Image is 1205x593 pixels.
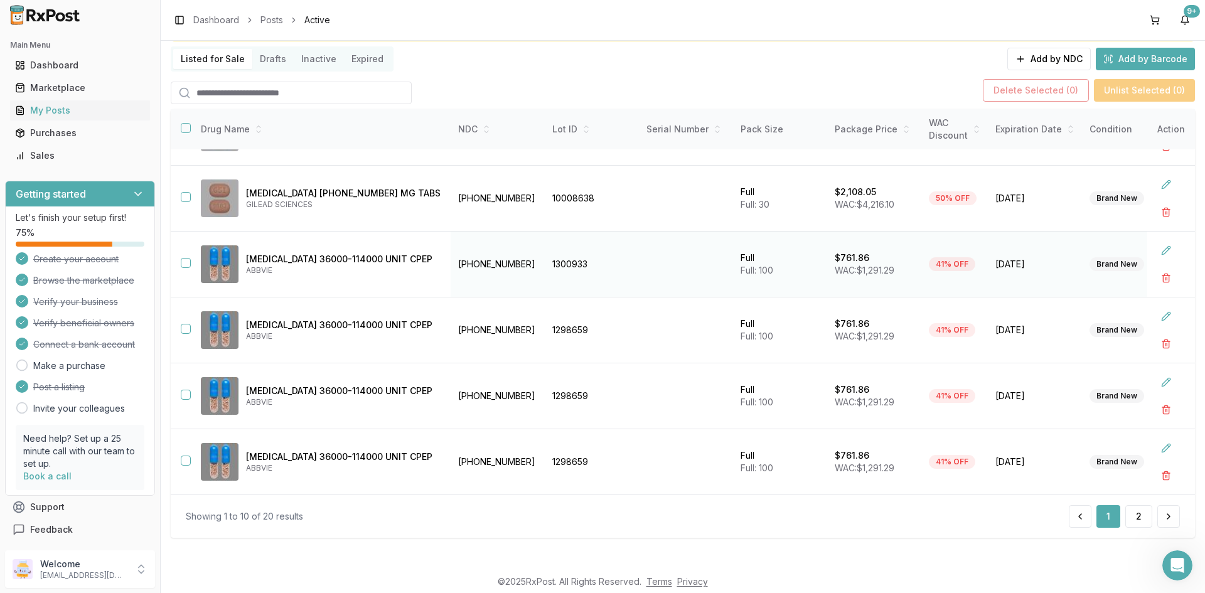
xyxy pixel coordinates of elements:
div: Showing 1 to 10 of 20 results [186,510,303,523]
div: Package Price [835,123,914,136]
p: $2,108.05 [835,186,876,198]
a: Book a call [23,471,72,481]
img: User avatar [13,559,33,579]
span: [DATE] [995,192,1074,205]
button: Purchases [5,123,155,143]
a: Terms [646,576,672,587]
a: Posts [260,14,283,26]
div: Dashboard [15,59,145,72]
span: [DATE] [995,456,1074,468]
td: 10008638 [545,166,639,232]
div: All services are online [26,344,225,357]
p: Hi Djalol 👋 [25,89,226,110]
p: [MEDICAL_DATA] 36000-114000 UNIT CPEP [246,385,441,397]
button: 9+ [1175,10,1195,30]
span: Full: 100 [741,265,773,275]
a: Dashboard [10,54,150,77]
img: Creon 36000-114000 UNIT CPEP [201,311,238,349]
span: Active [304,14,330,26]
th: Pack Size [733,109,827,150]
span: should have it somewhere [56,178,172,188]
div: Sales [15,149,145,162]
button: My Posts [5,100,155,120]
td: 1298659 [545,363,639,429]
div: Purchases [15,127,145,139]
td: 1298659 [545,297,639,363]
span: Post a listing [33,381,85,393]
span: Help [199,423,219,432]
p: How can we help? [25,110,226,132]
span: Feedback [30,523,73,536]
div: Brand New [1090,455,1144,469]
img: Profile image for Manuel [26,177,51,202]
img: Profile image for Manuel [182,20,207,45]
iframe: Intercom live chat [1162,550,1192,580]
img: Creon 36000-114000 UNIT CPEP [201,245,238,283]
a: Dashboard [193,14,239,26]
button: Delete [1155,333,1177,355]
div: Recent messageProfile image for Manuelshould have it somewhere[PERSON_NAME]•20h ago [13,147,238,213]
span: Full: 100 [741,397,773,407]
button: Drafts [252,49,294,69]
p: Welcome [40,558,127,570]
button: Add by Barcode [1096,48,1195,70]
td: Full [733,166,827,232]
td: [PHONE_NUMBER] [451,363,545,429]
div: WAC Discount [929,117,980,142]
button: Search for help [18,266,233,291]
span: Full: 100 [741,331,773,341]
a: Privacy [677,576,708,587]
span: WAC: $4,216.10 [835,199,894,210]
h2: Main Menu [10,40,150,50]
button: Edit [1155,371,1177,393]
div: Send us a message [26,230,210,243]
div: 50% OFF [929,191,977,205]
p: ABBVIE [246,463,441,473]
td: Full [733,297,827,363]
div: Recent message [26,158,225,171]
span: WAC: $1,291.29 [835,331,894,341]
button: 2 [1125,505,1152,528]
p: Need help? Set up a 25 minute call with our team to set up. [23,432,137,470]
td: [PHONE_NUMBER] [451,429,545,495]
td: 1300933 [545,232,639,297]
span: Full: 100 [741,462,773,473]
button: Add by NDC [1007,48,1091,70]
img: logo [25,24,97,44]
span: WAC: $1,291.29 [835,397,894,407]
a: Make a purchase [33,360,105,372]
span: Browse the marketplace [33,274,134,287]
div: 41% OFF [929,455,975,469]
button: Messages [83,392,167,442]
span: WAC: $1,291.29 [835,462,894,473]
a: Marketplace [10,77,150,99]
td: 1298659 [545,429,639,495]
a: Invite your colleagues [33,402,125,415]
p: $761.86 [835,383,869,396]
a: Purchases [10,122,150,144]
button: Delete [1155,267,1177,289]
span: WAC: $1,291.29 [835,265,894,275]
span: 75 % [16,227,35,239]
div: 9+ [1184,5,1200,18]
span: Verify your business [33,296,118,308]
span: [DATE] [995,258,1074,270]
img: Creon 36000-114000 UNIT CPEP [201,443,238,481]
div: My Posts [15,104,145,117]
button: Delete [1155,464,1177,487]
div: Brand New [1090,191,1144,205]
div: Lot ID [552,123,631,136]
div: Brand New [1090,323,1144,337]
p: [MEDICAL_DATA] 36000-114000 UNIT CPEP [246,319,441,331]
span: Home [28,423,56,432]
span: Full: 30 [741,199,769,210]
p: $761.86 [835,449,869,462]
img: Creon 36000-114000 UNIT CPEP [201,377,238,415]
div: NDC [458,123,537,136]
th: Condition [1082,109,1176,150]
td: [PHONE_NUMBER] [451,297,545,363]
span: [DATE] [995,390,1074,402]
button: Dashboard [5,55,155,75]
img: Biktarvy 50-200-25 MG TABS [201,179,238,217]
